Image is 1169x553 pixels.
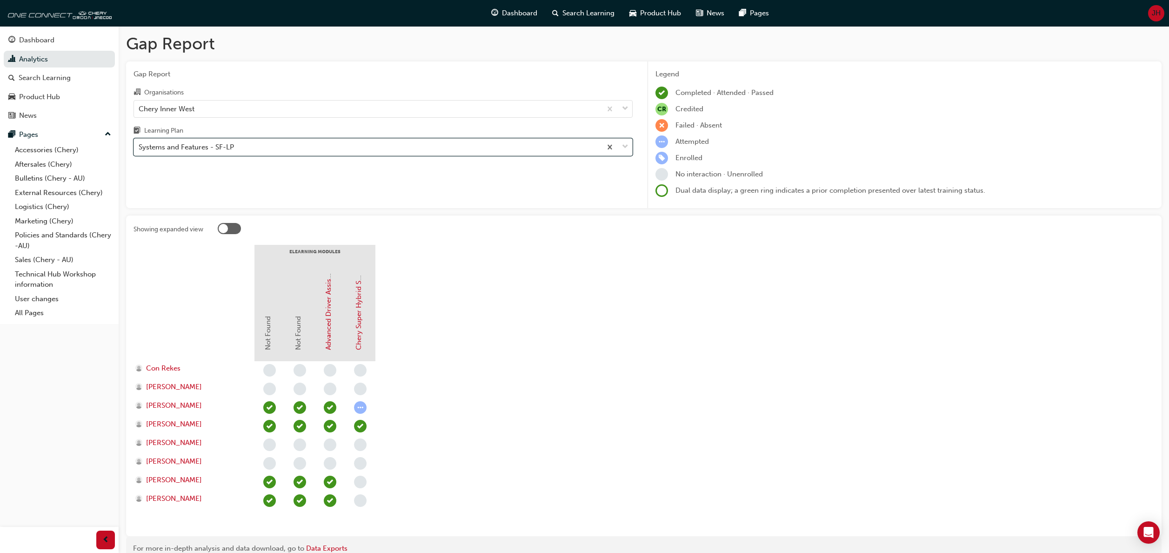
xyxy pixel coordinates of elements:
[4,126,115,143] button: Pages
[8,131,15,139] span: pages-icon
[750,8,769,19] span: Pages
[306,544,347,553] a: Data Exports
[732,4,776,23] a: pages-iconPages
[5,4,112,22] a: oneconnect
[134,127,140,135] span: learningplan-icon
[254,245,375,268] div: eLearning Modules
[294,438,306,451] span: learningRecordVerb_NONE-icon
[102,534,109,546] span: prev-icon
[324,457,336,470] span: learningRecordVerb_NONE-icon
[739,7,746,19] span: pages-icon
[135,493,246,504] a: [PERSON_NAME]
[675,105,703,113] span: Credited
[629,7,636,19] span: car-icon
[11,186,115,200] a: External Resources (Chery)
[146,456,202,467] span: [PERSON_NAME]
[294,457,306,470] span: learningRecordVerb_NONE-icon
[655,69,1154,80] div: Legend
[675,88,774,97] span: Completed · Attended · Passed
[134,225,203,234] div: Showing expanded view
[11,143,115,157] a: Accessories (Chery)
[354,364,367,377] span: learningRecordVerb_NONE-icon
[135,382,246,392] a: [PERSON_NAME]
[135,419,246,430] a: [PERSON_NAME]
[264,316,272,350] span: Not Found
[11,306,115,320] a: All Pages
[696,7,703,19] span: news-icon
[135,438,246,448] a: [PERSON_NAME]
[146,382,202,392] span: [PERSON_NAME]
[294,420,306,432] span: learningRecordVerb_PASS-icon
[491,7,498,19] span: guage-icon
[263,494,276,507] span: learningRecordVerb_PASS-icon
[675,121,722,129] span: Failed · Absent
[324,364,336,377] span: learningRecordVerb_NONE-icon
[134,69,633,80] span: Gap Report
[324,476,336,488] span: learningRecordVerb_PASS-icon
[139,103,194,114] div: Chery Inner West
[4,30,115,126] button: DashboardAnalyticsSearch LearningProduct HubNews
[354,494,367,507] span: learningRecordVerb_NONE-icon
[263,438,276,451] span: learningRecordVerb_NONE-icon
[294,383,306,395] span: learningRecordVerb_NONE-icon
[324,198,333,350] a: Advanced Driver Assist Systems (ADAS) - Chery
[146,400,202,411] span: [PERSON_NAME]
[135,456,246,467] a: [PERSON_NAME]
[11,157,115,172] a: Aftersales (Chery)
[502,8,537,19] span: Dashboard
[19,73,71,83] div: Search Learning
[11,171,115,186] a: Bulletins (Chery - AU)
[294,316,302,350] span: Not Found
[294,494,306,507] span: learningRecordVerb_PASS-icon
[8,93,15,101] span: car-icon
[354,241,363,350] a: Chery Super Hybrid System (CSH)
[105,128,111,141] span: up-icon
[8,36,15,45] span: guage-icon
[324,420,336,432] span: learningRecordVerb_PASS-icon
[139,142,234,153] div: Systems and Features - SF-LP
[4,32,115,49] a: Dashboard
[655,87,668,99] span: learningRecordVerb_COMPLETE-icon
[688,4,732,23] a: news-iconNews
[675,154,702,162] span: Enrolled
[263,457,276,470] span: learningRecordVerb_NONE-icon
[11,228,115,253] a: Policies and Standards (Chery -AU)
[19,92,60,102] div: Product Hub
[144,126,183,135] div: Learning Plan
[545,4,622,23] a: search-iconSearch Learning
[11,253,115,267] a: Sales (Chery - AU)
[354,438,367,451] span: learningRecordVerb_NONE-icon
[655,168,668,181] span: learningRecordVerb_NONE-icon
[675,170,763,178] span: No interaction · Unenrolled
[354,383,367,395] span: learningRecordVerb_NONE-icon
[552,7,559,19] span: search-icon
[146,475,202,486] span: [PERSON_NAME]
[8,112,15,120] span: news-icon
[4,88,115,106] a: Product Hub
[263,364,276,377] span: learningRecordVerb_NONE-icon
[324,383,336,395] span: learningRecordVerb_NONE-icon
[354,457,367,470] span: learningRecordVerb_NONE-icon
[640,8,681,19] span: Product Hub
[324,494,336,507] span: learningRecordVerb_PASS-icon
[1137,521,1160,544] div: Open Intercom Messenger
[11,200,115,214] a: Logistics (Chery)
[1152,8,1161,19] span: JH
[135,363,246,374] a: Con Rekes
[4,51,115,68] a: Analytics
[707,8,724,19] span: News
[294,364,306,377] span: learningRecordVerb_NONE-icon
[675,186,985,195] span: Dual data display; a green ring indicates a prior completion presented over latest training status.
[675,137,709,146] span: Attempted
[263,401,276,414] span: learningRecordVerb_PASS-icon
[135,400,246,411] a: [PERSON_NAME]
[8,55,15,64] span: chart-icon
[146,493,202,504] span: [PERSON_NAME]
[135,475,246,486] a: [PERSON_NAME]
[622,103,628,115] span: down-icon
[324,401,336,414] span: learningRecordVerb_PASS-icon
[655,119,668,132] span: learningRecordVerb_FAIL-icon
[562,8,615,19] span: Search Learning
[4,69,115,87] a: Search Learning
